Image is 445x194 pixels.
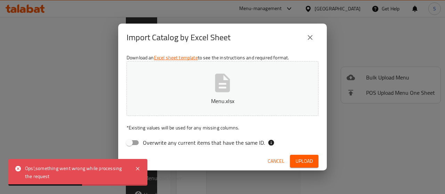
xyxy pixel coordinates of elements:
button: close [302,29,318,46]
a: Excel sheet template [154,53,198,62]
span: Cancel [268,157,284,166]
div: Ops!,something went wrong while processing the request [25,165,128,180]
button: Cancel [265,155,287,168]
div: Download an to see the instructions and required format. [118,51,327,152]
button: Upload [290,155,318,168]
span: Overwrite any current items that have the same ID. [143,138,265,147]
button: Menu.xlsx [127,61,318,116]
p: Existing values will be used for any missing columns. [127,124,318,131]
p: Menu.xlsx [137,97,308,105]
h2: Import Catalog by Excel Sheet [127,32,230,43]
span: Upload [296,157,313,166]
